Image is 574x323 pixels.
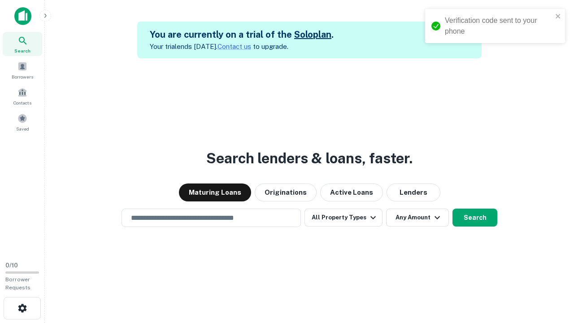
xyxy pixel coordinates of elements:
[5,276,30,291] span: Borrower Requests
[3,110,42,134] a: Saved
[5,262,18,269] span: 0 / 10
[3,84,42,108] a: Contacts
[150,41,334,52] p: Your trial ends [DATE]. to upgrade.
[320,183,383,201] button: Active Loans
[445,15,552,37] div: Verification code sent to your phone
[13,99,31,106] span: Contacts
[14,7,31,25] img: capitalize-icon.png
[179,183,251,201] button: Maturing Loans
[255,183,317,201] button: Originations
[12,73,33,80] span: Borrowers
[529,251,574,294] iframe: Chat Widget
[150,28,334,41] h5: You are currently on a trial of the .
[16,125,29,132] span: Saved
[14,47,30,54] span: Search
[3,58,42,82] a: Borrowers
[294,29,331,40] a: Soloplan
[3,32,42,56] a: Search
[206,148,413,169] h3: Search lenders & loans, faster.
[387,183,440,201] button: Lenders
[555,13,561,21] button: close
[304,209,383,227] button: All Property Types
[452,209,497,227] button: Search
[217,43,251,50] a: Contact us
[386,209,449,227] button: Any Amount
